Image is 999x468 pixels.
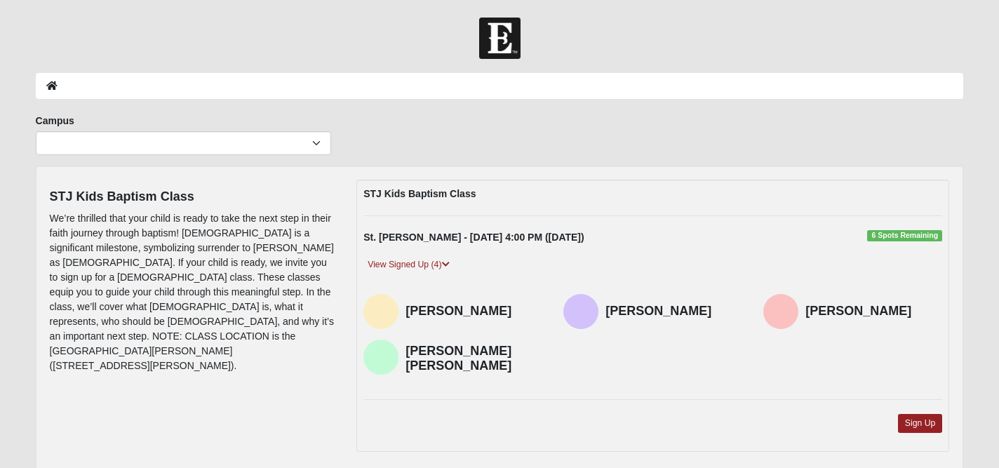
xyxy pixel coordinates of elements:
h4: [PERSON_NAME] [805,304,942,319]
label: Campus [36,114,74,128]
img: Ethan Cope [363,294,398,329]
img: Church of Eleven22 Logo [479,18,521,59]
img: Sutton Conklin [363,340,398,375]
a: View Signed Up (4) [363,258,453,272]
img: Brycen Alley [763,294,798,329]
strong: St. [PERSON_NAME] - [DATE] 4:00 PM ([DATE]) [363,232,584,243]
span: 6 Spots Remaining [867,230,942,241]
img: Amelia Rigdon [563,294,598,329]
h4: [PERSON_NAME] [605,304,742,319]
h4: [PERSON_NAME] [405,304,542,319]
h4: STJ Kids Baptism Class [50,189,336,205]
h4: [PERSON_NAME] [PERSON_NAME] [405,344,542,374]
a: Sign Up [898,414,943,433]
strong: STJ Kids Baptism Class [363,188,476,199]
p: We’re thrilled that your child is ready to take the next step in their faith journey through bapt... [50,211,336,373]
